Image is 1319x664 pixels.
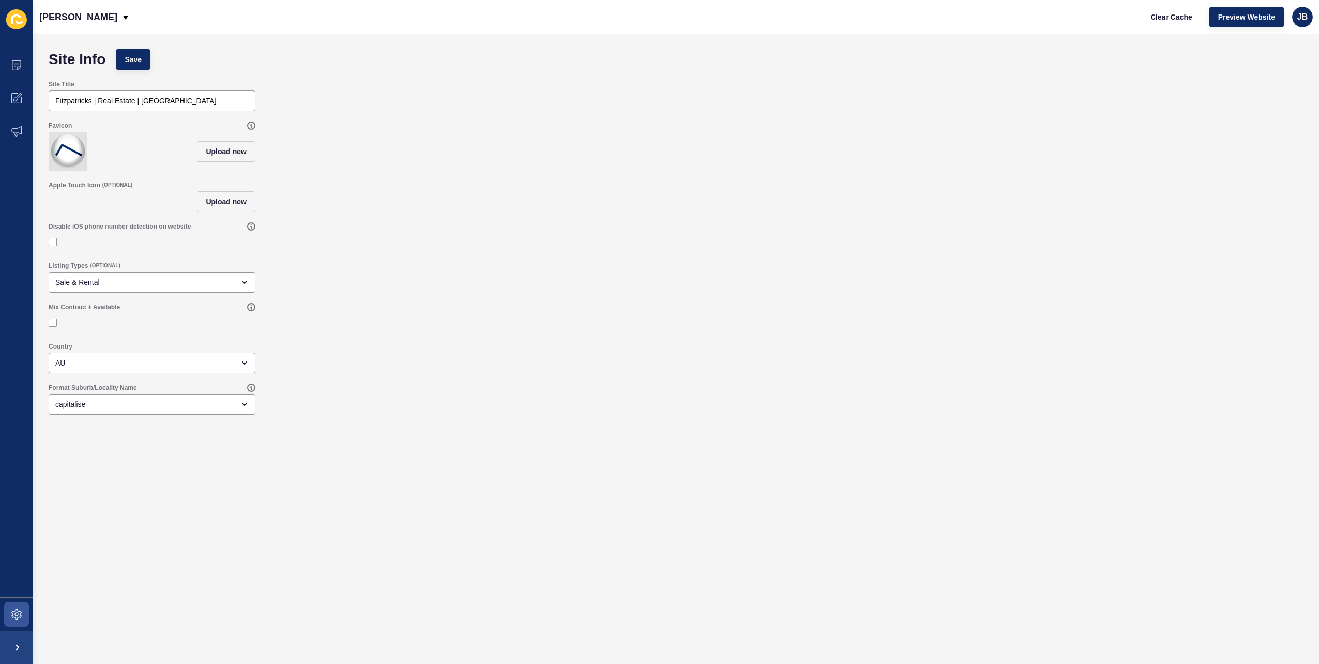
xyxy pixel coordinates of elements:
button: Preview Website [1209,7,1284,27]
button: Upload new [197,191,255,212]
span: (OPTIONAL) [90,262,120,269]
span: (OPTIONAL) [102,182,132,189]
label: Disable iOS phone number detection on website [49,222,191,231]
span: Upload new [206,197,247,207]
img: ca445b0ed23972c3c1cbb1f248edc7d8.png [51,134,85,169]
button: Clear Cache [1142,7,1201,27]
label: Mix Contract + Available [49,303,120,311]
h1: Site Info [49,54,105,65]
span: JB [1297,12,1308,22]
span: Preview Website [1218,12,1275,22]
button: Upload new [197,141,255,162]
span: Clear Cache [1151,12,1192,22]
label: Favicon [49,122,72,130]
div: open menu [49,353,255,373]
p: [PERSON_NAME] [39,4,117,30]
label: Listing Types [49,262,88,270]
label: Apple Touch Icon [49,181,100,189]
label: Site Title [49,80,74,88]
span: Save [125,54,142,65]
div: open menu [49,272,255,293]
div: open menu [49,394,255,415]
button: Save [116,49,150,70]
label: Country [49,342,72,351]
label: Format Suburb/Locality Name [49,384,137,392]
span: Upload new [206,146,247,157]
